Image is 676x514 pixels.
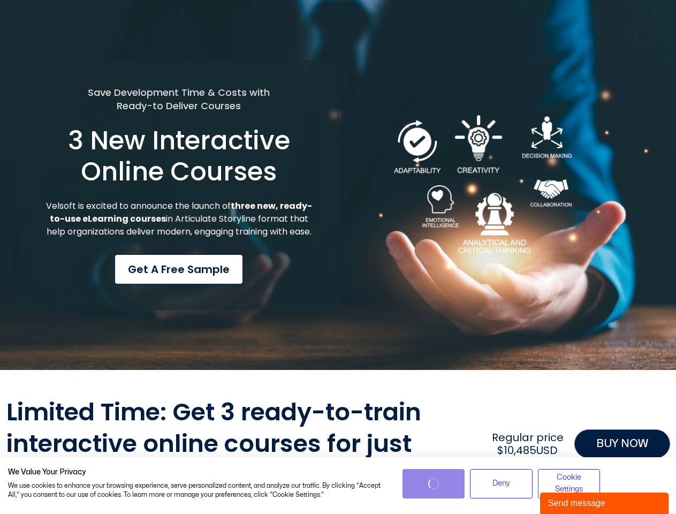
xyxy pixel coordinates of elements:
[487,431,568,457] h2: Regular price $10,485USD
[538,469,601,498] button: Adjust cookie preferences
[540,490,671,514] iframe: chat widget
[545,472,594,496] span: Cookie Settings
[50,200,312,225] strong: three new, ready-to-use eLearning courses
[574,429,670,458] a: BUY NOW
[128,261,230,277] span: Get a Free Sample
[6,397,482,491] h2: Limited Time: Get 3 ready-to-train interactive online courses for just $3,300USD
[8,467,386,477] h2: We Value Your Privacy
[44,200,314,238] p: Velsoft is excited to announce the launch of in Articulate Storyline format that help organizatio...
[596,435,648,452] span: BUY NOW
[492,478,510,489] span: Deny
[115,254,243,284] a: Get a Free Sample
[44,86,314,112] h5: Save Development Time & Costs with Ready-to Deliver Courses
[470,469,533,498] button: Deny all cookies
[402,469,465,498] button: Accept all cookies
[8,481,386,500] p: We use cookies to enhance your browsing experience, serve personalized content, and analyze our t...
[44,125,314,187] h1: 3 New Interactive Online Courses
